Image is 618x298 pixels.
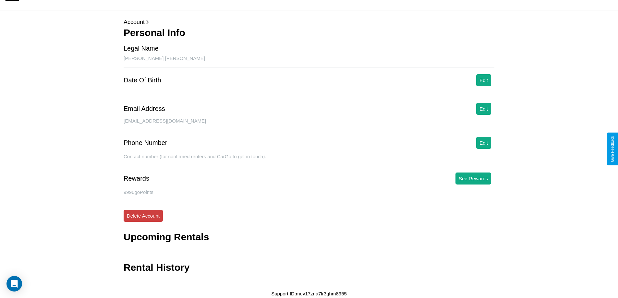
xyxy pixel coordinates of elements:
[124,45,159,52] div: Legal Name
[124,55,494,68] div: [PERSON_NAME] [PERSON_NAME]
[124,17,494,27] p: Account
[124,105,165,113] div: Email Address
[124,154,494,166] div: Contact number (for confirmed renters and CarGo to get in touch).
[476,74,491,86] button: Edit
[455,173,491,185] button: See Rewards
[124,262,189,273] h3: Rental History
[124,27,494,38] h3: Personal Info
[124,77,161,84] div: Date Of Birth
[271,289,347,298] p: Support ID: mev17zna7lr3ghm8955
[124,118,494,130] div: [EMAIL_ADDRESS][DOMAIN_NAME]
[124,175,149,182] div: Rewards
[124,188,494,197] p: 9996 goPoints
[476,137,491,149] button: Edit
[124,232,209,243] h3: Upcoming Rentals
[6,276,22,292] div: Open Intercom Messenger
[124,210,163,222] button: Delete Account
[124,139,167,147] div: Phone Number
[610,136,615,162] div: Give Feedback
[476,103,491,115] button: Edit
